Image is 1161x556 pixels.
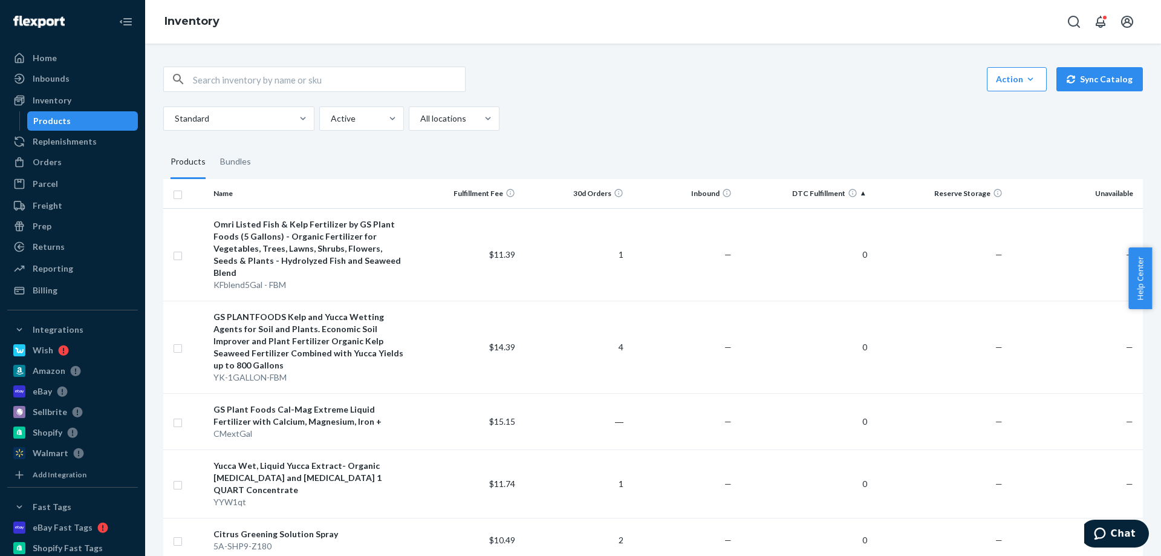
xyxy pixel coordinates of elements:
[737,179,872,208] th: DTC Fulfillment
[33,522,93,534] div: eBay Fast Tags
[213,528,407,540] div: Citrus Greening Solution Spray
[995,535,1003,545] span: —
[7,152,138,172] a: Orders
[7,402,138,422] a: Sellbrite
[7,259,138,278] a: Reporting
[33,73,70,85] div: Inbounds
[724,416,732,427] span: —
[7,361,138,381] a: Amazon
[7,132,138,151] a: Replenishments
[7,69,138,88] a: Inbounds
[114,10,138,34] button: Close Navigation
[193,67,465,91] input: Search inventory by name or sku
[213,218,407,279] div: Omri Listed Fish & Kelp Fertilizer by GS Plant Foods (5 Gallons) - Organic Fertilizer for Vegetab...
[1126,416,1133,427] span: —
[489,479,515,489] span: $11.74
[412,179,520,208] th: Fulfillment Fee
[7,423,138,442] a: Shopify
[1115,10,1139,34] button: Open account menu
[33,469,86,480] div: Add Integration
[628,179,737,208] th: Inbound
[7,341,138,360] a: Wish
[489,342,515,352] span: $14.39
[995,479,1003,489] span: —
[1088,10,1113,34] button: Open notifications
[33,241,65,253] div: Returns
[213,279,407,291] div: KFblend5Gal - FBM
[7,468,138,482] a: Add Integration
[155,4,229,39] ol: breadcrumbs
[995,249,1003,260] span: —
[33,94,71,106] div: Inventory
[33,200,62,212] div: Freight
[213,460,407,496] div: Yucca Wet, Liquid Yucca Extract- Organic [MEDICAL_DATA] and [MEDICAL_DATA] 1 QUART Concentrate
[33,344,53,356] div: Wish
[213,496,407,508] div: YYW1qt
[213,540,407,552] div: 5A-SHP9-Z180
[7,382,138,401] a: eBay
[33,447,68,459] div: Walmart
[220,145,251,179] div: Bundles
[33,284,57,296] div: Billing
[995,342,1003,352] span: —
[520,450,628,518] td: 1
[1126,342,1133,352] span: —
[1128,247,1152,309] button: Help Center
[33,136,97,148] div: Replenishments
[489,416,515,427] span: $15.15
[213,311,407,371] div: GS PLANTFOODS Kelp and Yucca Wetting Agents for Soil and Plants. Economic Soil Improver and Plant...
[724,479,732,489] span: —
[737,208,872,301] td: 0
[33,115,71,127] div: Products
[1126,249,1133,260] span: —
[7,91,138,110] a: Inventory
[33,52,57,64] div: Home
[213,371,407,384] div: YK-1GALLON-FBM
[33,365,65,377] div: Amazon
[7,281,138,300] a: Billing
[7,320,138,339] button: Integrations
[489,249,515,260] span: $11.39
[996,73,1038,85] div: Action
[737,301,872,393] td: 0
[724,249,732,260] span: —
[520,301,628,393] td: 4
[7,443,138,463] a: Walmart
[33,542,103,554] div: Shopify Fast Tags
[724,342,732,352] span: —
[1007,179,1143,208] th: Unavailable
[33,156,62,168] div: Orders
[33,427,62,439] div: Shopify
[209,179,412,208] th: Name
[872,179,1007,208] th: Reserve Storage
[330,113,331,125] input: Active
[7,518,138,537] a: eBay Fast Tags
[164,15,220,28] a: Inventory
[737,393,872,450] td: 0
[33,178,58,190] div: Parcel
[7,196,138,215] a: Freight
[987,67,1047,91] button: Action
[213,428,407,440] div: CMextGal
[7,237,138,257] a: Returns
[27,111,138,131] a: Products
[213,404,407,428] div: GS Plant Foods Cal-Mag Extreme Liquid Fertilizer with Calcium, Magnesium, Iron +
[171,145,206,179] div: Products
[33,220,51,232] div: Prep
[33,501,71,513] div: Fast Tags
[995,416,1003,427] span: —
[13,16,65,28] img: Flexport logo
[520,179,628,208] th: 30d Orders
[1062,10,1086,34] button: Open Search Box
[7,174,138,194] a: Parcel
[7,217,138,236] a: Prep
[33,324,83,336] div: Integrations
[489,535,515,545] span: $10.49
[520,208,628,301] td: 1
[1056,67,1143,91] button: Sync Catalog
[737,450,872,518] td: 0
[419,113,420,125] input: All locations
[1084,520,1149,550] iframe: Opens a widget where you can chat to one of our agents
